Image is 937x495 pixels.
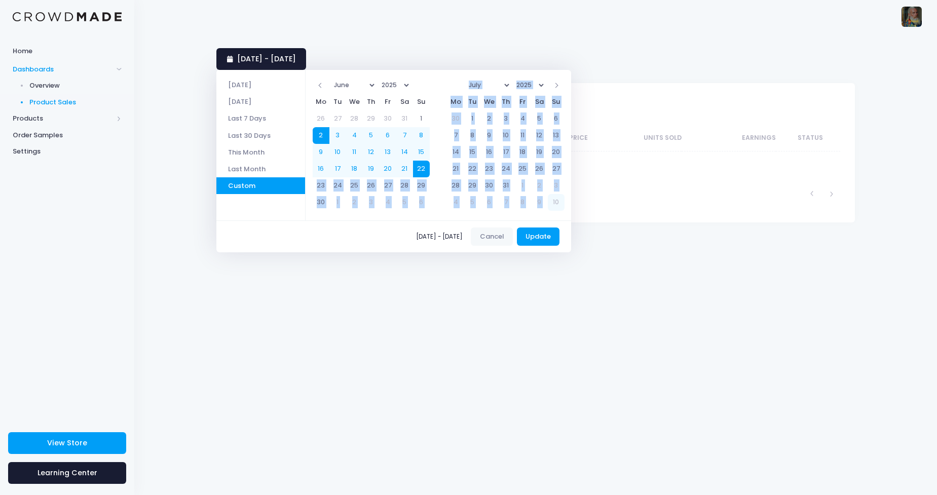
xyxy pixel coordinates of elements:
[447,127,464,144] td: 7
[498,177,514,194] td: 31
[216,93,305,110] li: [DATE]
[447,177,464,194] td: 28
[13,146,122,157] span: Settings
[313,177,329,194] td: 23
[13,113,113,124] span: Products
[514,110,531,127] td: 4
[531,110,548,127] td: 5
[313,144,329,161] td: 9
[416,234,467,240] span: [DATE] - [DATE]
[514,161,531,177] td: 25
[216,177,305,194] li: Custom
[29,81,122,91] span: Overview
[464,194,481,211] td: 5
[396,144,413,161] td: 14
[313,110,329,127] td: 26
[363,161,380,177] td: 19
[216,77,305,93] li: [DATE]
[13,64,113,74] span: Dashboards
[413,161,430,177] td: 22
[514,194,531,211] td: 8
[363,94,380,110] th: Th
[363,110,380,127] td: 29
[396,194,413,211] td: 5
[13,46,122,56] span: Home
[380,161,396,177] td: 20
[329,161,346,177] td: 17
[413,177,430,194] td: 29
[8,462,126,484] a: Learning Center
[481,94,498,110] th: We
[396,110,413,127] td: 31
[498,161,514,177] td: 24
[481,144,498,161] td: 16
[216,48,306,70] a: [DATE] - [DATE]
[498,194,514,211] td: 7
[531,127,548,144] td: 12
[396,127,413,144] td: 7
[329,177,346,194] td: 24
[346,110,363,127] td: 28
[329,94,346,110] th: Tu
[498,144,514,161] td: 17
[380,94,396,110] th: Fr
[514,94,531,110] th: Fr
[329,127,346,144] td: 3
[548,177,565,194] td: 3
[346,144,363,161] td: 11
[313,94,329,110] th: Mo
[313,127,329,144] td: 2
[464,94,481,110] th: Tu
[346,94,363,110] th: We
[548,127,565,144] td: 13
[363,144,380,161] td: 12
[498,110,514,127] td: 3
[380,127,396,144] td: 6
[481,161,498,177] td: 23
[313,161,329,177] td: 16
[531,94,548,110] th: Sa
[380,144,396,161] td: 13
[329,110,346,127] td: 27
[216,161,305,177] li: Last Month
[514,177,531,194] td: 1
[464,161,481,177] td: 22
[346,127,363,144] td: 4
[346,161,363,177] td: 18
[464,144,481,161] td: 15
[413,110,430,127] td: 1
[346,177,363,194] td: 25
[216,127,305,144] li: Last 30 Days
[481,127,498,144] td: 9
[548,161,565,177] td: 27
[464,127,481,144] td: 8
[363,127,380,144] td: 5
[380,194,396,211] td: 4
[47,438,87,448] span: View Store
[396,177,413,194] td: 28
[447,110,464,127] td: 30
[548,144,565,161] td: 20
[380,177,396,194] td: 27
[380,110,396,127] td: 30
[588,125,682,151] th: Units Sold: activate to sort column ascending
[902,7,922,27] img: User
[413,127,430,144] td: 8
[363,177,380,194] td: 26
[481,110,498,127] td: 2
[237,54,296,64] span: [DATE] - [DATE]
[29,97,122,107] span: Product Sales
[329,194,346,211] td: 1
[216,110,305,127] li: Last 7 Days
[447,161,464,177] td: 21
[498,127,514,144] td: 10
[413,94,430,110] th: Su
[498,94,514,110] th: Th
[329,144,346,161] td: 10
[313,194,329,211] td: 30
[531,194,548,211] td: 9
[396,161,413,177] td: 21
[548,110,565,127] td: 6
[531,177,548,194] td: 2
[514,127,531,144] td: 11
